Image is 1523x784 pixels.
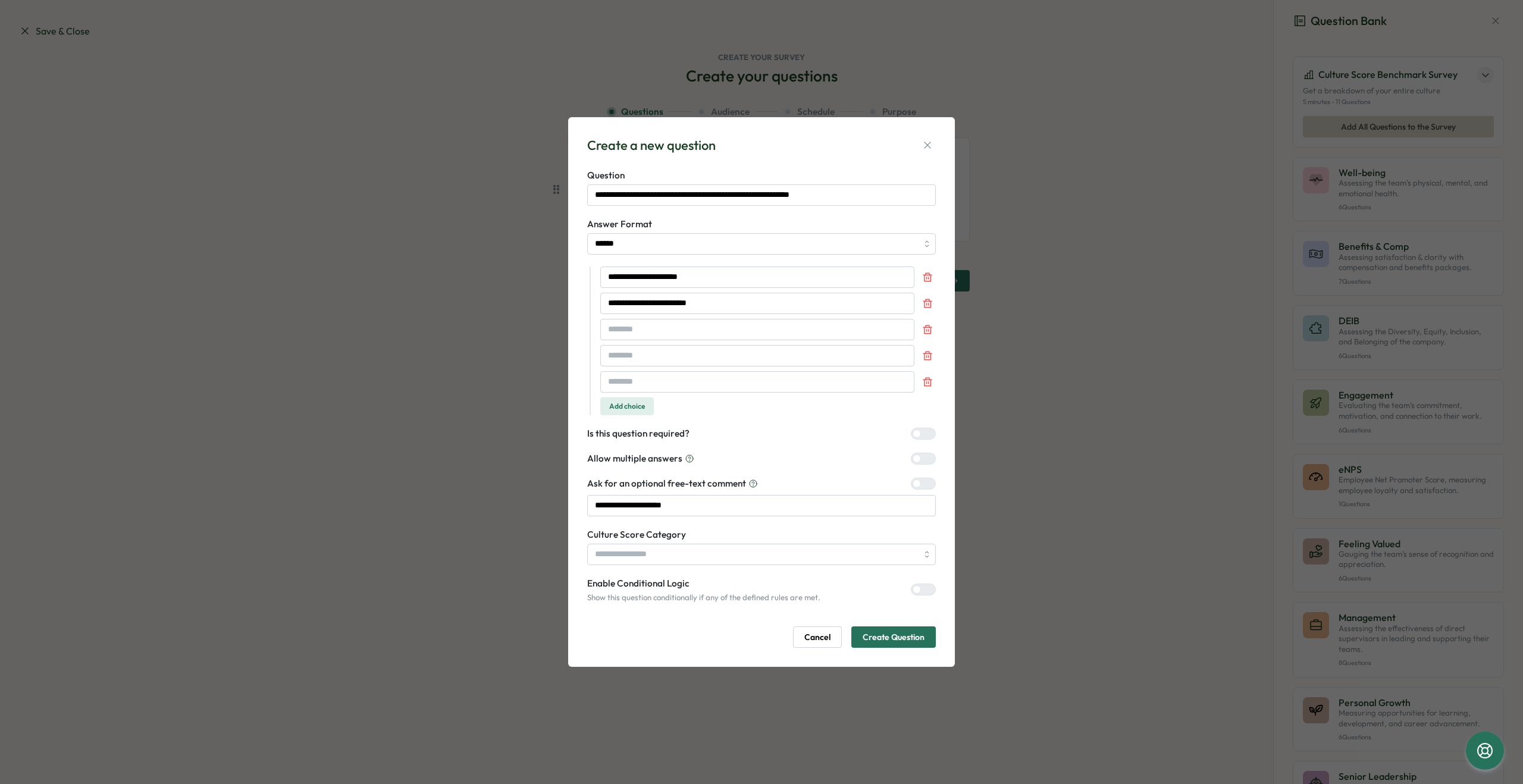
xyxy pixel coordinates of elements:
button: Cancel [793,626,842,648]
span: Create Question [863,627,925,647]
button: Remove choice 1 [919,269,936,286]
button: Remove choice 5 [919,374,936,390]
label: Enable Conditional Logic [587,577,820,590]
span: Ask for an optional free-text comment [587,477,746,490]
button: Remove choice 4 [919,347,936,364]
label: Culture Score Category [587,528,936,541]
label: Is this question required? [587,427,690,440]
label: Answer Format [587,218,936,231]
div: Create a new question [587,136,716,155]
button: Remove choice 2 [919,295,936,312]
label: Question [587,169,936,182]
button: Remove choice 3 [919,321,936,338]
button: Add choice [600,397,654,415]
span: Cancel [804,627,831,647]
span: Add choice [609,398,645,415]
p: Show this question conditionally if any of the defined rules are met. [587,592,820,603]
span: Allow multiple answers [587,452,682,465]
button: Create Question [851,626,936,648]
